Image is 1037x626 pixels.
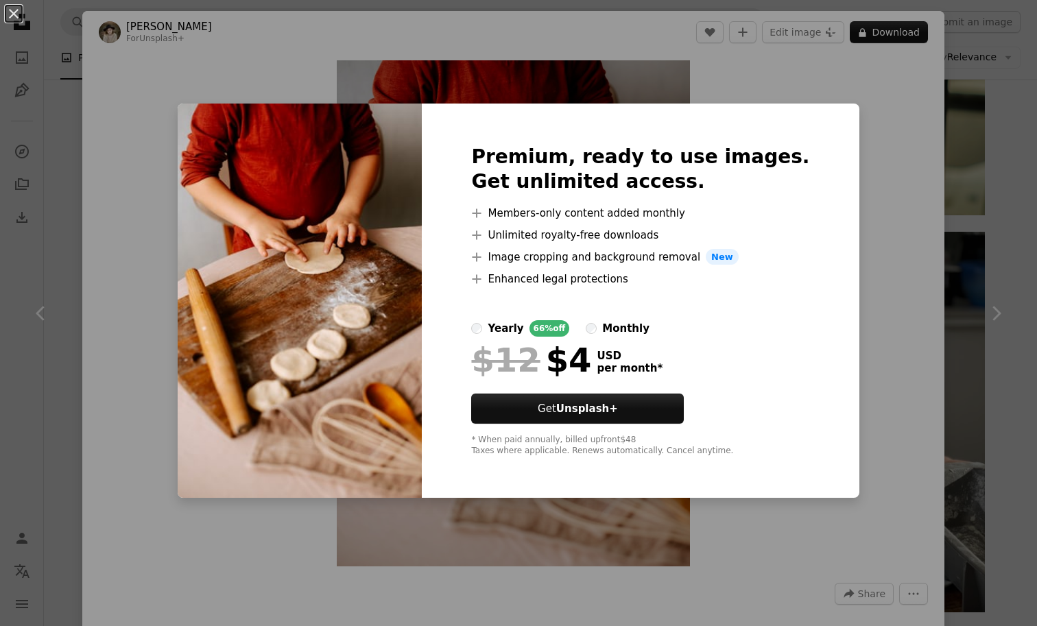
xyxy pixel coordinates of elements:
[597,350,663,362] span: USD
[471,323,482,334] input: yearly66%off
[471,249,809,265] li: Image cropping and background removal
[471,271,809,287] li: Enhanced legal protections
[471,342,540,378] span: $12
[586,323,597,334] input: monthly
[471,342,591,378] div: $4
[178,104,422,498] img: premium_photo-1671718679762-b7a5f8e8a44b
[529,320,570,337] div: 66% off
[471,205,809,221] li: Members-only content added monthly
[602,320,649,337] div: monthly
[488,320,523,337] div: yearly
[471,435,809,457] div: * When paid annually, billed upfront $48 Taxes where applicable. Renews automatically. Cancel any...
[706,249,739,265] span: New
[471,394,684,424] button: GetUnsplash+
[471,227,809,243] li: Unlimited royalty-free downloads
[556,402,618,415] strong: Unsplash+
[597,362,663,374] span: per month *
[471,145,809,194] h2: Premium, ready to use images. Get unlimited access.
